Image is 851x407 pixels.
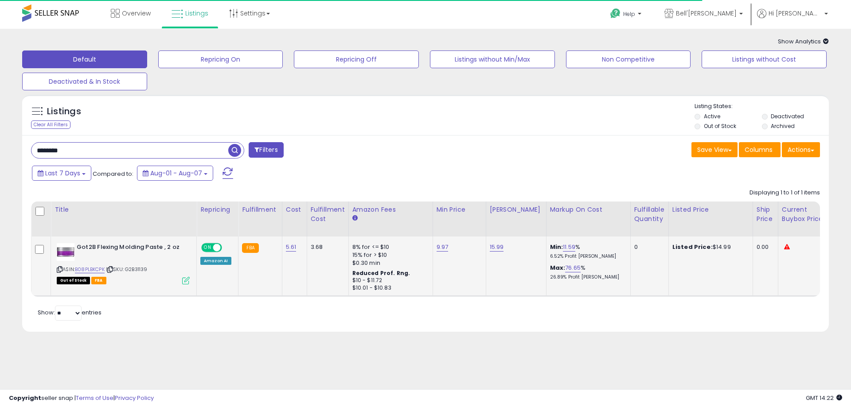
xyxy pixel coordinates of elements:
[76,394,113,402] a: Terms of Use
[610,8,621,19] i: Get Help
[352,284,426,292] div: $10.01 - $10.83
[695,102,828,111] p: Listing States:
[286,205,303,214] div: Cost
[490,243,504,252] a: 15.99
[806,394,842,402] span: 2025-08-15 14:22 GMT
[55,205,193,214] div: Title
[47,105,81,118] h5: Listings
[150,169,202,178] span: Aug-01 - Aug-07
[352,243,426,251] div: 8% for <= $10
[38,308,101,317] span: Show: entries
[352,259,426,267] div: $0.30 min
[437,205,482,214] div: Min Price
[704,122,736,130] label: Out of Stock
[352,277,426,284] div: $10 - $11.72
[22,73,147,90] button: Deactivated & In Stock
[437,243,449,252] a: 9.97
[91,277,106,284] span: FBA
[672,205,749,214] div: Listed Price
[550,264,566,272] b: Max:
[702,50,827,68] button: Listings without Cost
[9,394,41,402] strong: Copyright
[550,243,624,260] div: %
[430,50,555,68] button: Listings without Min/Max
[546,202,630,236] th: The percentage added to the cost of goods (COGS) that forms the calculator for Min & Max prices.
[565,264,581,272] a: 76.65
[603,1,650,29] a: Help
[563,243,575,252] a: 11.59
[757,205,774,224] div: Ship Price
[57,243,74,261] img: 412GdlhoXsL._SL40_.jpg
[745,145,773,154] span: Columns
[115,394,154,402] a: Privacy Policy
[691,142,738,157] button: Save View
[771,112,804,120] label: Deactivated
[757,243,771,251] div: 0.00
[137,166,213,181] button: Aug-01 - Aug-07
[550,264,624,280] div: %
[778,37,829,46] span: Show Analytics
[771,122,795,130] label: Archived
[623,10,635,18] span: Help
[550,253,624,260] p: 6.52% Profit [PERSON_NAME]
[311,243,342,251] div: 3.68
[57,243,190,283] div: ASIN:
[550,274,624,280] p: 26.89% Profit [PERSON_NAME]
[352,214,358,222] small: Amazon Fees.
[566,50,691,68] button: Non Competitive
[352,269,410,277] b: Reduced Prof. Rng.
[550,243,563,251] b: Min:
[704,112,720,120] label: Active
[634,243,662,251] div: 0
[550,205,627,214] div: Markup on Cost
[311,205,345,224] div: Fulfillment Cost
[294,50,419,68] button: Repricing Off
[352,251,426,259] div: 15% for > $10
[122,9,151,18] span: Overview
[739,142,781,157] button: Columns
[158,50,283,68] button: Repricing On
[750,189,820,197] div: Displaying 1 to 1 of 1 items
[221,244,235,252] span: OFF
[57,277,90,284] span: All listings that are currently out of stock and unavailable for purchase on Amazon
[286,243,297,252] a: 5.61
[202,244,213,252] span: ON
[242,243,258,253] small: FBA
[782,205,828,224] div: Current Buybox Price
[249,142,283,158] button: Filters
[242,205,278,214] div: Fulfillment
[490,205,543,214] div: [PERSON_NAME]
[31,120,70,129] div: Clear All Filters
[672,243,713,251] b: Listed Price:
[200,257,231,265] div: Amazon AI
[75,266,105,273] a: B08PLBKCPK
[769,9,822,18] span: Hi [PERSON_NAME]
[93,170,133,178] span: Compared to:
[782,142,820,157] button: Actions
[45,169,80,178] span: Last 7 Days
[757,9,828,29] a: Hi [PERSON_NAME]
[185,9,208,18] span: Listings
[32,166,91,181] button: Last 7 Days
[22,50,147,68] button: Default
[352,205,429,214] div: Amazon Fees
[106,266,148,273] span: | SKU: G2B31139
[77,243,184,254] b: Got2B Flexing Molding Paste , 2 oz
[9,394,154,403] div: seller snap | |
[672,243,746,251] div: $14.99
[676,9,737,18] span: Bell'[PERSON_NAME]
[200,205,234,214] div: Repricing
[634,205,665,224] div: Fulfillable Quantity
